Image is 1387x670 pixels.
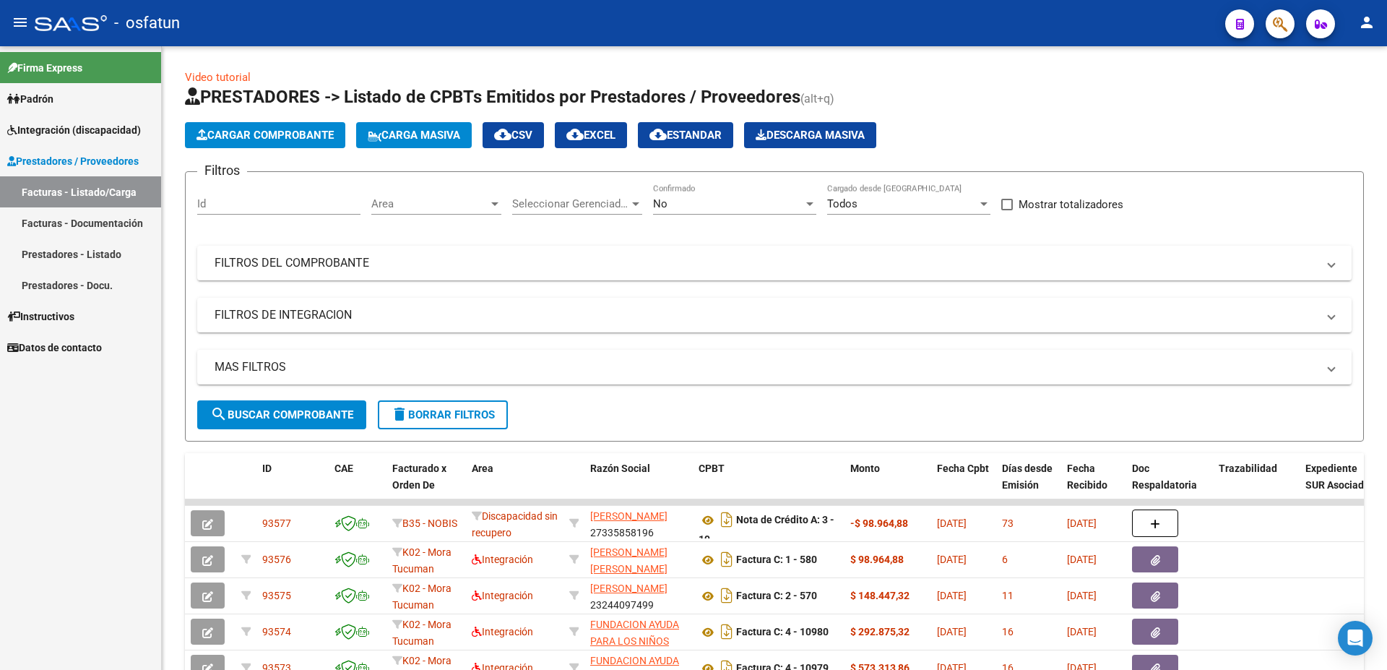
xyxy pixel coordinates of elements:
[937,554,967,565] span: [DATE]
[1358,14,1375,31] mat-icon: person
[7,91,53,107] span: Padrón
[329,453,386,517] datatable-header-cell: CAE
[850,626,909,637] strong: $ 292.875,32
[717,548,736,571] i: Descargar documento
[7,153,139,169] span: Prestadores / Proveedores
[1067,517,1097,529] span: [DATE]
[215,359,1317,375] mat-panel-title: MAS FILTROS
[1002,517,1014,529] span: 73
[756,129,865,142] span: Descarga Masiva
[378,400,508,429] button: Borrar Filtros
[371,197,488,210] span: Area
[472,510,558,538] span: Discapacidad sin recupero
[937,463,989,474] span: Fecha Cpbt
[494,126,511,143] mat-icon: cloud_download
[368,129,460,142] span: Carga Masiva
[566,126,584,143] mat-icon: cloud_download
[472,590,533,601] span: Integración
[590,617,687,647] div: 30710899181
[472,463,493,474] span: Area
[7,340,102,356] span: Datos de contacto
[185,71,251,84] a: Video tutorial
[1002,626,1014,637] span: 16
[850,554,904,565] strong: $ 98.964,88
[392,546,451,575] span: K02 - Mora Tucuman
[555,122,627,148] button: EXCEL
[693,453,844,517] datatable-header-cell: CPBT
[386,453,466,517] datatable-header-cell: Facturado x Orden De
[483,122,544,148] button: CSV
[937,517,967,529] span: [DATE]
[1002,590,1014,601] span: 11
[566,129,615,142] span: EXCEL
[931,453,996,517] datatable-header-cell: Fecha Cpbt
[937,590,967,601] span: [DATE]
[391,408,495,421] span: Borrar Filtros
[7,309,74,325] span: Instructivos
[590,508,687,538] div: 27335858196
[262,626,291,637] span: 93574
[262,517,291,529] span: 93577
[215,307,1317,323] mat-panel-title: FILTROS DE INTEGRACION
[850,463,880,474] span: Monto
[937,626,967,637] span: [DATE]
[717,620,736,643] i: Descargar documento
[584,453,693,517] datatable-header-cell: Razón Social
[1067,463,1107,491] span: Fecha Recibido
[1132,463,1197,491] span: Doc Respaldatoria
[391,405,408,423] mat-icon: delete
[197,400,366,429] button: Buscar Comprobante
[590,544,687,575] div: 27305411952
[1213,453,1300,517] datatable-header-cell: Trazabilidad
[210,405,228,423] mat-icon: search
[1002,554,1008,565] span: 6
[590,583,667,594] span: [PERSON_NAME]
[197,160,247,181] h3: Filtros
[392,619,451,647] span: K02 - Mora Tucuman
[844,453,931,517] datatable-header-cell: Monto
[262,463,272,474] span: ID
[7,122,141,138] span: Integración (discapacidad)
[1219,463,1277,474] span: Trazabilidad
[736,590,817,602] strong: Factura C: 2 - 570
[996,453,1061,517] datatable-header-cell: Días desde Emisión
[334,463,353,474] span: CAE
[1002,463,1053,491] span: Días desde Emisión
[649,129,722,142] span: Estandar
[1019,196,1123,213] span: Mostrar totalizadores
[392,463,446,491] span: Facturado x Orden De
[699,463,725,474] span: CPBT
[402,517,457,529] span: B35 - NOBIS
[185,122,345,148] button: Cargar Comprobante
[590,510,667,522] span: [PERSON_NAME]
[197,298,1352,332] mat-expansion-panel-header: FILTROS DE INTEGRACION
[114,7,180,39] span: - osfatun
[1061,453,1126,517] datatable-header-cell: Fecha Recibido
[1305,463,1370,491] span: Expediente SUR Asociado
[1338,621,1373,656] div: Open Intercom Messenger
[197,350,1352,385] mat-expansion-panel-header: MAS FILTROS
[472,626,533,637] span: Integración
[466,453,563,517] datatable-header-cell: Area
[262,554,291,565] span: 93576
[256,453,329,517] datatable-header-cell: ID
[649,126,667,143] mat-icon: cloud_download
[262,590,291,601] span: 93575
[512,197,629,210] span: Seleccionar Gerenciador
[356,122,472,148] button: Carga Masiva
[1067,590,1097,601] span: [DATE]
[638,122,733,148] button: Estandar
[850,590,909,601] strong: $ 148.447,32
[590,546,667,575] span: [PERSON_NAME] [PERSON_NAME]
[1126,453,1213,517] datatable-header-cell: Doc Respaldatoria
[210,408,353,421] span: Buscar Comprobante
[717,508,736,531] i: Descargar documento
[744,122,876,148] app-download-masive: Descarga masiva de comprobantes (adjuntos)
[827,197,857,210] span: Todos
[653,197,667,210] span: No
[1067,626,1097,637] span: [DATE]
[1067,554,1097,565] span: [DATE]
[392,583,451,611] span: K02 - Mora Tucuman
[590,580,687,611] div: 23244097499
[736,627,829,638] strong: Factura C: 4 - 10980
